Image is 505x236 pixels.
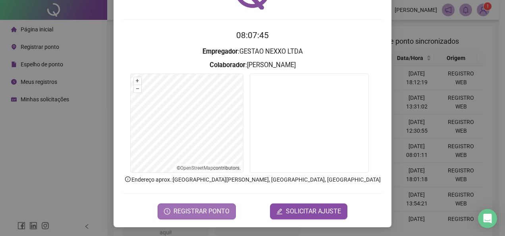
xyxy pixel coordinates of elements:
button: + [134,77,141,85]
button: editSOLICITAR AJUSTE [270,203,347,219]
span: edit [276,208,283,215]
h3: : GESTAO NEXXO LTDA [123,46,382,57]
span: info-circle [124,176,131,183]
time: 08:07:45 [236,31,269,40]
span: clock-circle [164,208,170,215]
li: © contributors. [177,165,241,171]
p: Endereço aprox. : [GEOGRAPHIC_DATA][PERSON_NAME], [GEOGRAPHIC_DATA], [GEOGRAPHIC_DATA] [123,175,382,184]
strong: Colaborador [210,61,245,69]
strong: Empregador [202,48,238,55]
h3: : [PERSON_NAME] [123,60,382,70]
span: SOLICITAR AJUSTE [286,207,341,216]
button: REGISTRAR PONTO [158,203,236,219]
button: – [134,85,141,93]
a: OpenStreetMap [180,165,213,171]
div: Open Intercom Messenger [478,209,497,228]
span: REGISTRAR PONTO [173,207,229,216]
